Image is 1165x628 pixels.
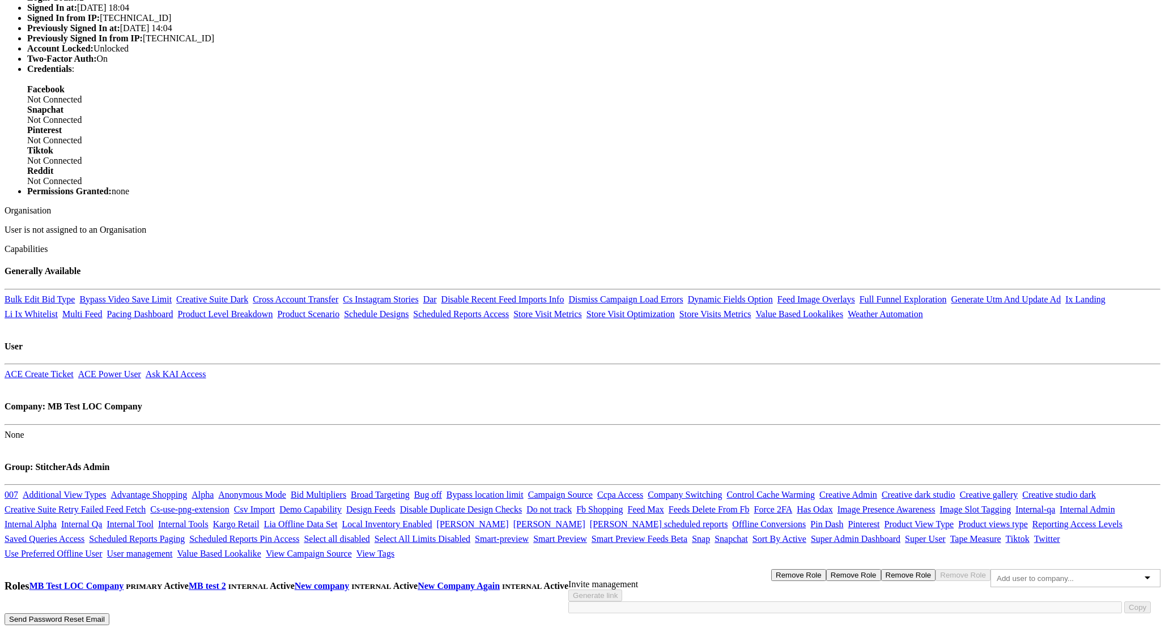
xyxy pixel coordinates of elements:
b: Facebook [27,84,65,94]
a: Dynamic Fields Option [688,294,773,304]
a: Smart Preview Feeds Beta [592,534,687,544]
a: Lia Offline Data Set [264,519,338,529]
a: Super Admin Dashboard [811,534,900,544]
a: User management [107,549,173,558]
b: Pinterest [27,125,62,135]
small: INTERNAL [351,582,391,591]
a: Anonymous Mode [218,490,286,499]
a: Has Odax [797,505,833,514]
a: Schedule Designs [344,309,409,319]
a: Internal Admin [1060,505,1115,514]
li: On [27,54,1160,64]
button: Generate link [568,589,622,601]
b: Signed In at: [27,3,77,12]
div: Not Connected [27,84,1160,105]
h4: Generally Available [5,266,1160,276]
div: Not Connected [27,105,1160,125]
a: [PERSON_NAME] scheduled reports [590,519,728,529]
a: Feeds Delete From Fb [669,505,750,514]
a: Product views type [958,519,1028,529]
a: Full Funnel Exploration [860,294,947,304]
h4: Company: MB Test LOC Company [5,401,1160,412]
a: Force 2FA [754,505,793,514]
a: Broad Targeting [351,490,410,499]
a: Scheduled Reports Paging [89,534,185,544]
a: Advantage Shopping [111,490,188,499]
button: Remove Role [936,569,990,581]
li: [TECHNICAL_ID] [27,33,1160,44]
small: INTERNAL [228,582,268,591]
a: [PERSON_NAME] [513,519,585,529]
b: Permissions Granted: [27,186,112,196]
a: Pin Dash [810,519,843,529]
b: Snapchat [27,105,63,114]
li: none [27,186,1160,196]
a: Cross Account Transfer [253,294,338,304]
a: New company [295,581,349,591]
li: [DATE] 18:04 [27,3,1160,13]
div: Not Connected [27,125,1160,146]
div: Capabilities [5,244,1160,254]
a: Multi Feed [62,309,103,319]
span: Active [393,581,418,591]
a: Feed Max [627,505,664,514]
a: Creative Suite Retry Failed Feed Fetch [5,505,146,514]
a: Snap [692,534,710,544]
a: Bypass location limit [447,490,524,499]
a: Disable Recent Feed Imports Info [441,294,564,304]
a: Bid Multipliers [291,490,346,499]
a: Internal Tool [107,519,154,529]
a: Twitter [1034,534,1060,544]
a: Internal Tools [158,519,209,529]
a: Select all disabled [304,534,369,544]
div: Not Connected [27,146,1160,166]
a: Dar [423,294,437,304]
div: None [5,430,1160,440]
a: MB Test LOC Company [29,581,124,591]
a: Scheduled Reports Pin Access [189,534,299,544]
a: Do not track [526,505,572,514]
a: Pacing Dashboard [107,309,173,319]
a: Generate Utm And Update Ad [951,294,1061,304]
a: Smart-preview [475,534,529,544]
small: PRIMARY [126,582,162,591]
div: Not Connected [27,166,1160,186]
li: [DATE] 14:04 [27,23,1160,33]
a: Reporting Access Levels [1032,519,1123,529]
a: Creative studio dark [1022,490,1096,499]
a: Image Presence Awareness [837,505,936,514]
p: User is not assigned to an Organisation [5,225,1160,235]
a: Image Slot Tagging [939,505,1011,514]
a: ACE Power User [78,369,141,379]
a: Store Visit Metrics [513,309,582,319]
a: Weather Automation [848,309,922,319]
b: Credentials [27,64,72,74]
span: Active [164,581,189,591]
a: Creative Suite Dark [176,294,248,304]
a: Select All Limits Disabled [375,534,470,544]
a: Additional View Types [23,490,107,499]
b: Account Locked: [27,44,93,53]
a: [PERSON_NAME] [437,519,509,529]
a: View Campaign Source [266,549,352,558]
a: 007 [5,490,18,499]
h4: User [5,341,1160,352]
a: Product View Type [885,519,954,529]
small: INTERNAL [502,582,542,591]
input: Add user to company... [997,574,1086,583]
a: Control Cache Warming [726,490,815,499]
li: Unlocked [27,44,1160,54]
a: Value Based Lookalikes [756,309,844,319]
b: Signed In from IP: [27,13,100,23]
a: Offline Conversions [732,519,806,529]
h4: Group: StitcherAds Admin [5,462,1160,472]
a: Alpha [192,490,214,499]
a: Scheduled Reports Access [413,309,509,319]
button: Remove Role [771,569,826,581]
a: Internal Qa [61,519,102,529]
a: Ix Landing [1065,294,1106,304]
span: Active [544,581,569,591]
a: Design Feeds [346,505,396,514]
div: Organisation [5,206,1160,216]
a: Feed Image Overlays [777,294,855,304]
